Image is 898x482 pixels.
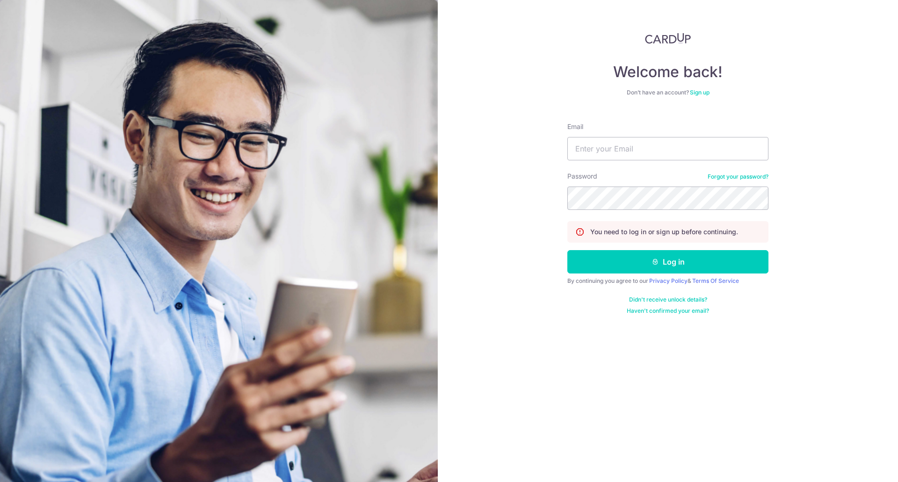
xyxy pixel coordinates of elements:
[690,89,710,96] a: Sign up
[567,250,768,273] button: Log in
[692,277,739,284] a: Terms Of Service
[567,122,583,131] label: Email
[567,172,597,181] label: Password
[649,277,688,284] a: Privacy Policy
[627,307,709,315] a: Haven't confirmed your email?
[645,33,691,44] img: CardUp Logo
[567,89,768,96] div: Don’t have an account?
[567,63,768,81] h4: Welcome back!
[590,227,738,237] p: You need to log in or sign up before continuing.
[567,277,768,285] div: By continuing you agree to our &
[567,137,768,160] input: Enter your Email
[708,173,768,180] a: Forgot your password?
[629,296,707,303] a: Didn't receive unlock details?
